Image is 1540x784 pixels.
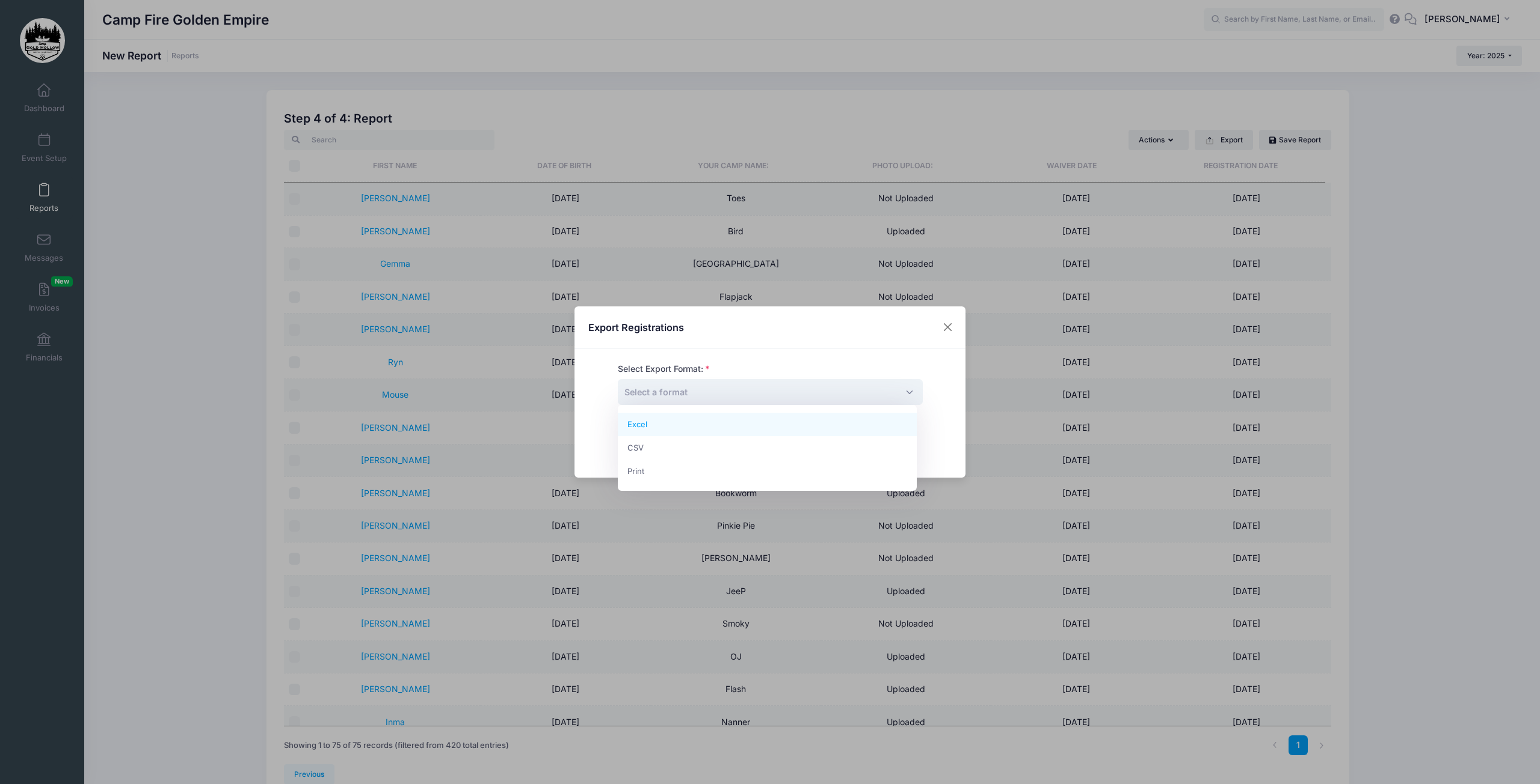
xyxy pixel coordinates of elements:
span: Select a format [618,379,923,405]
li: Print [618,460,917,483]
span: Select a format [624,386,688,398]
h4: Export Registrations [588,320,684,335]
li: CSV [618,436,917,460]
button: Close [937,317,959,338]
span: Select a format [624,387,688,397]
label: Select Export Format: [618,363,710,375]
li: Excel [618,413,917,436]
